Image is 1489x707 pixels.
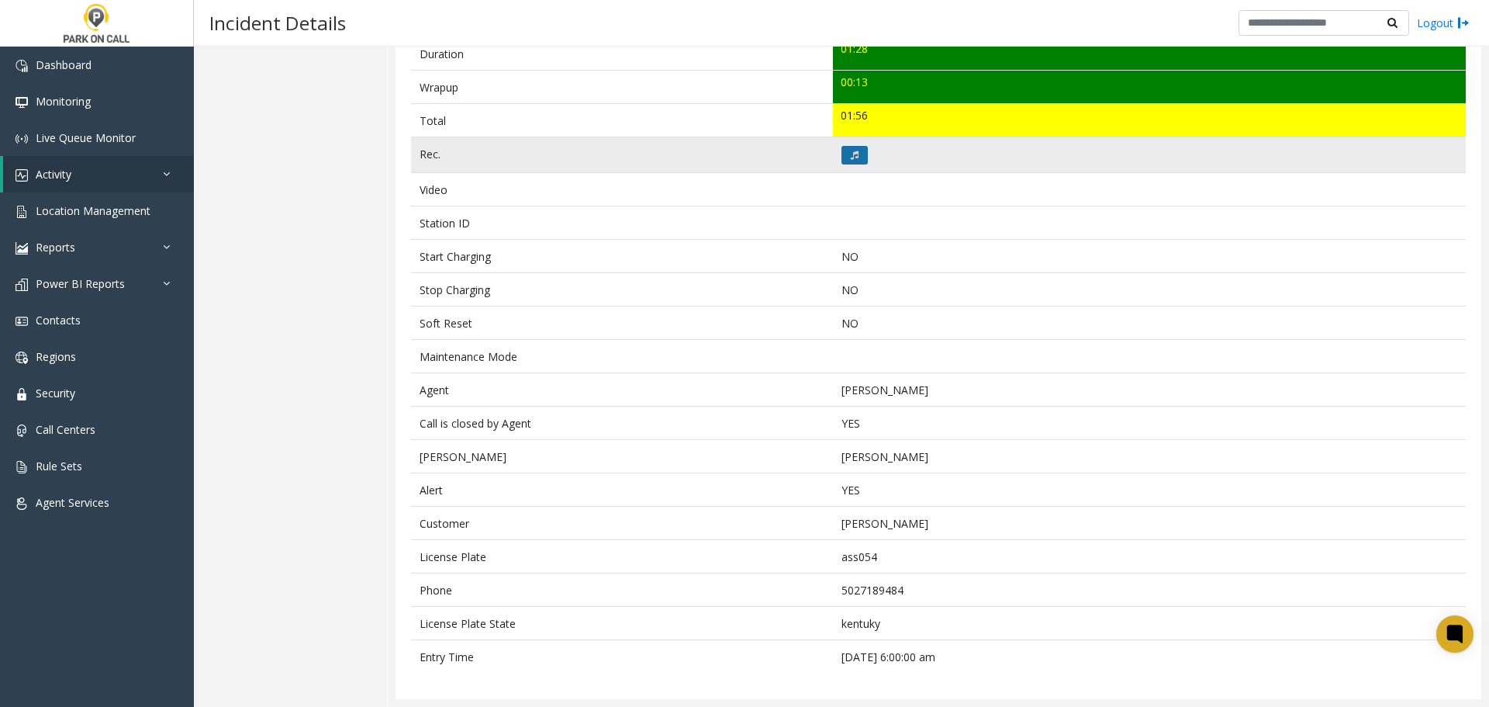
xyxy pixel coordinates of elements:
[16,315,28,328] img: 'icon'
[1457,15,1470,31] img: logout
[36,349,76,364] span: Regions
[36,422,95,437] span: Call Centers
[202,4,354,42] h3: Incident Details
[36,203,150,218] span: Location Management
[16,279,28,291] img: 'icon'
[411,640,833,674] td: Entry Time
[36,313,81,328] span: Contacts
[16,169,28,182] img: 'icon'
[36,130,136,145] span: Live Queue Monitor
[833,607,1466,640] td: kentuky
[16,133,28,145] img: 'icon'
[833,104,1466,137] td: 01:56
[411,440,833,473] td: [PERSON_NAME]
[841,415,1458,431] p: YES
[411,607,833,640] td: License Plate State
[36,459,82,473] span: Rule Sets
[833,37,1466,71] td: 01:28
[411,307,833,340] td: Soft Reset
[411,137,833,173] td: Rec.
[36,57,92,72] span: Dashboard
[411,540,833,574] td: License Plate
[833,373,1466,407] td: [PERSON_NAME]
[36,276,125,291] span: Power BI Reports
[411,273,833,307] td: Stop Charging
[16,497,28,510] img: 'icon'
[411,507,833,540] td: Customer
[411,206,833,240] td: Station ID
[833,640,1466,674] td: [DATE] 6:00:00 am
[1417,15,1470,31] a: Logout
[833,540,1466,574] td: ass054
[833,473,1466,507] td: YES
[841,315,1458,331] p: NO
[16,60,28,72] img: 'icon'
[411,373,833,407] td: Agent
[411,407,833,440] td: Call is closed by Agent
[411,71,833,104] td: Wrapup
[411,37,833,71] td: Duration
[833,574,1466,607] td: 5027189484
[411,574,833,607] td: Phone
[36,240,75,255] span: Reports
[36,167,71,182] span: Activity
[16,388,28,400] img: 'icon'
[411,340,833,373] td: Maintenance Mode
[841,248,1458,265] p: NO
[833,71,1466,104] td: 00:13
[841,282,1458,298] p: NO
[833,507,1466,540] td: [PERSON_NAME]
[833,440,1466,473] td: [PERSON_NAME]
[36,94,91,109] span: Monitoring
[16,206,28,218] img: 'icon'
[3,156,194,192] a: Activity
[36,386,75,400] span: Security
[411,173,833,206] td: Video
[16,242,28,255] img: 'icon'
[411,104,833,137] td: Total
[36,495,109,510] span: Agent Services
[16,352,28,364] img: 'icon'
[16,461,28,473] img: 'icon'
[411,240,833,273] td: Start Charging
[16,96,28,109] img: 'icon'
[16,425,28,437] img: 'icon'
[411,473,833,507] td: Alert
